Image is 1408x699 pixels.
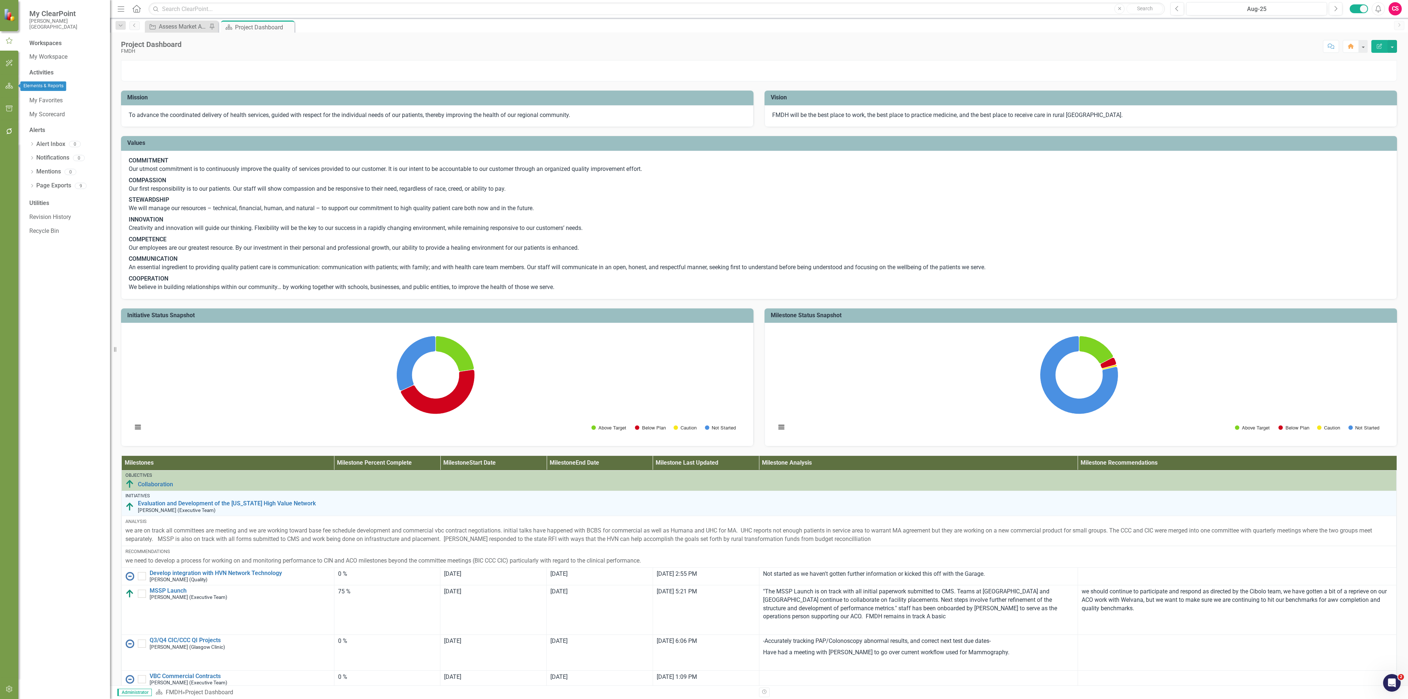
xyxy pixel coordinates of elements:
div: Analysis [125,518,1393,525]
span: Search [1137,6,1153,11]
button: Show Not Started [705,425,736,431]
a: Revision History [29,213,103,222]
img: No Information [125,639,134,648]
img: ClearPoint Strategy [4,8,16,21]
p: Our employees are our greatest resource. By our investment in their personal and professional gro... [129,234,1389,254]
iframe: Intercom live chat [1383,674,1401,692]
p: Not started as we haven't gotten further information or kicked this off with the Garage. [763,570,1074,578]
a: My Scorecard [29,110,103,119]
div: Alerts [29,126,103,135]
button: View chart menu, Chart [133,422,143,432]
div: Activities [29,69,103,77]
div: [DATE] 6:06 PM [657,637,755,645]
strong: STEWARDSHIP [129,196,169,203]
span: [DATE] [444,588,461,595]
span: [DATE] [550,673,568,680]
a: Develop integration with HVN Network Technology [150,570,330,577]
img: Above Target [125,480,134,488]
p: Creativity and innovation will guide our thinking. Flexibility will be the key to our success in ... [129,214,1389,234]
path: Not Started, 95. [1040,336,1118,414]
div: Assess Market Awareness of Current Services [159,22,207,31]
a: Recycle Bin [29,227,103,235]
div: 0 % [338,637,437,645]
a: Collaboration [138,481,1393,488]
a: Mentions [36,168,61,176]
td: Double-Click to Edit [759,670,1078,688]
div: Aug-25 [1189,5,1324,14]
div: Chart. Highcharts interactive chart. [129,329,746,439]
button: View chart menu, Chart [776,422,786,432]
div: Elements & Reports [21,81,66,91]
svg: Interactive chart [129,329,742,439]
text: Below Plan [642,426,666,431]
a: FMDH [166,689,182,696]
small: [PERSON_NAME] (Executive Team) [150,680,227,685]
td: Double-Click to Edit [334,670,440,688]
td: Double-Click to Edit [547,635,653,671]
button: Show Above Target [591,425,626,431]
td: Double-Click to Edit [1078,585,1396,634]
small: [PERSON_NAME][GEOGRAPHIC_DATA] [29,18,103,30]
span: [DATE] [444,673,461,680]
span: [DATE] [444,637,461,644]
p: we need to develop a process for working on and monitoring performance to CIN and ACO milestones ... [125,557,1393,565]
img: No Information [125,675,134,684]
td: Double-Click to Edit Right Click for Context Menu [122,585,334,634]
td: Double-Click to Edit [440,670,547,688]
path: Caution, 1. [1102,365,1117,370]
div: 0 % [338,570,437,578]
span: My ClearPoint [29,9,103,18]
small: [PERSON_NAME] (Glasgow Clinic) [150,644,225,650]
a: Assess Market Awareness of Current Services [147,22,207,31]
td: Double-Click to Edit [759,567,1078,585]
h3: Initiative Status Snapshot [127,312,750,319]
img: No Information [125,572,134,581]
span: 2 [1398,674,1404,680]
div: Project Dashboard [121,40,181,48]
div: Recommendations [125,548,1393,555]
a: MSSP Launch [150,588,330,594]
div: [DATE] 5:21 PM [657,588,755,596]
a: Evaluation and Development of the [US_STATE] High Value Network [138,500,1393,507]
p: we are on track all committees are meeting and we are working toward base fee schedule developmen... [125,527,1393,544]
td: Double-Click to Edit Right Click for Context Menu [122,471,1397,491]
strong: COMMITMENT [129,157,168,164]
td: Double-Click to Edit Right Click for Context Menu [122,635,334,671]
button: Show Below Plan [1279,425,1309,431]
p: We believe in building relationships within our community… by working together with schools, busi... [129,273,1389,292]
path: Below Plan, 4. [1100,358,1116,369]
td: Double-Click to Edit [334,567,440,585]
path: Below Plan, 10. [401,370,475,414]
p: Our utmost commitment is to continuously improve the quality of services provided to our customer... [129,157,1389,175]
div: 0 [73,155,85,161]
td: Double-Click to Edit Right Click for Context Menu [122,567,334,585]
td: Double-Click to Edit [440,567,547,585]
p: we should continue to participate and respond as directed by the Cibolo team, we have gotten a bi... [1082,588,1393,613]
div: » [155,688,753,697]
img: Above Target [125,589,134,598]
input: Search ClearPoint... [148,3,1165,15]
p: Our first responsibility is to our patients. Our staff will show compassion and be responsive to ... [129,175,1389,195]
h3: Milestone Status Snapshot [771,312,1393,319]
td: Double-Click to Edit [1078,635,1396,671]
div: Objectives [125,473,1393,478]
strong: COOPERATION [129,275,168,282]
strong: INNOVATION [129,216,163,223]
td: Double-Click to Edit [547,585,653,634]
small: [PERSON_NAME] (Executive Team) [138,508,216,513]
p: To advance the coordinated delivery of health services, guided with respect for the individual ne... [129,111,746,120]
strong: COMPASSION [129,177,166,184]
div: [DATE] 1:09 PM [657,673,755,681]
a: Q3/Q4 CIC/CCC QI Projects [150,637,330,644]
div: 75 % [338,588,437,596]
button: Show Caution [1317,425,1340,431]
path: Caution, 0. [400,385,414,391]
td: Double-Click to Edit [759,585,1078,634]
h3: Vision [771,94,1393,101]
p: An essential ingredient to providing quality patient care is communication: communication with pa... [129,253,1389,273]
div: 9 [75,183,87,189]
div: Workspaces [29,39,62,48]
small: [PERSON_NAME] (Quality) [150,577,208,582]
td: Double-Click to Edit [1078,567,1396,585]
a: My Favorites [29,96,103,105]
